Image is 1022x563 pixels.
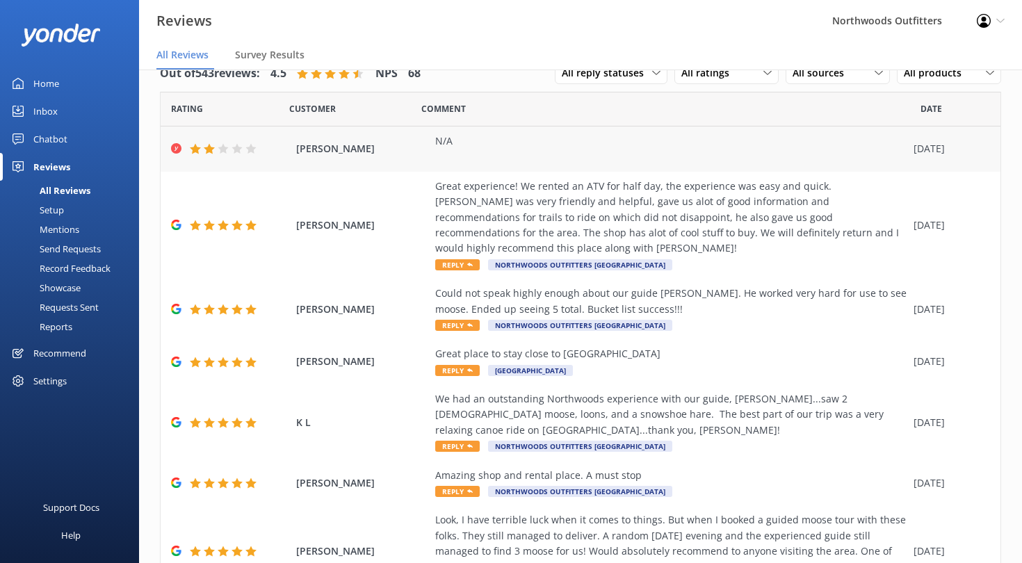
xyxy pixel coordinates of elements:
[8,181,90,200] div: All Reviews
[296,218,428,233] span: [PERSON_NAME]
[435,320,480,331] span: Reply
[8,278,81,297] div: Showcase
[160,65,260,83] h4: Out of 543 reviews:
[8,181,139,200] a: All Reviews
[296,415,428,430] span: K L
[904,65,970,81] span: All products
[33,70,59,97] div: Home
[43,493,99,521] div: Support Docs
[914,218,983,233] div: [DATE]
[914,415,983,430] div: [DATE]
[408,65,421,83] h4: 68
[435,179,907,256] div: Great experience! We rented an ATV for half day, the experience was easy and quick. [PERSON_NAME]...
[435,468,907,483] div: Amazing shop and rental place. A must stop
[171,102,203,115] span: Date
[8,259,139,278] a: Record Feedback
[488,259,672,270] span: Northwoods Outfitters [GEOGRAPHIC_DATA]
[914,302,983,317] div: [DATE]
[8,200,139,220] a: Setup
[375,65,398,83] h4: NPS
[156,48,209,62] span: All Reviews
[681,65,738,81] span: All ratings
[562,65,652,81] span: All reply statuses
[296,141,428,156] span: [PERSON_NAME]
[33,125,67,153] div: Chatbot
[435,391,907,438] div: We had an outstanding Northwoods experience with our guide, [PERSON_NAME]...saw 2 [DEMOGRAPHIC_DA...
[235,48,305,62] span: Survey Results
[920,102,942,115] span: Date
[8,200,64,220] div: Setup
[296,302,428,317] span: [PERSON_NAME]
[8,239,101,259] div: Send Requests
[914,544,983,559] div: [DATE]
[8,297,139,317] a: Requests Sent
[8,317,72,336] div: Reports
[421,102,466,115] span: Question
[488,365,573,376] span: [GEOGRAPHIC_DATA]
[435,486,480,497] span: Reply
[21,24,101,47] img: yonder-white-logo.png
[289,102,336,115] span: Date
[33,153,70,181] div: Reviews
[270,65,286,83] h4: 4.5
[296,354,428,369] span: [PERSON_NAME]
[8,297,99,317] div: Requests Sent
[33,367,67,395] div: Settings
[8,220,79,239] div: Mentions
[33,97,58,125] div: Inbox
[435,441,480,452] span: Reply
[435,365,480,376] span: Reply
[8,259,111,278] div: Record Feedback
[435,286,907,317] div: Could not speak highly enough about our guide [PERSON_NAME]. He worked very hard for use to see m...
[61,521,81,549] div: Help
[435,133,907,149] div: N/A
[8,239,139,259] a: Send Requests
[914,141,983,156] div: [DATE]
[156,10,212,32] h3: Reviews
[8,220,139,239] a: Mentions
[488,486,672,497] span: Northwoods Outfitters [GEOGRAPHIC_DATA]
[33,339,86,367] div: Recommend
[914,354,983,369] div: [DATE]
[435,259,480,270] span: Reply
[296,475,428,491] span: [PERSON_NAME]
[435,346,907,361] div: Great place to stay close to [GEOGRAPHIC_DATA]
[793,65,852,81] span: All sources
[8,278,139,297] a: Showcase
[914,475,983,491] div: [DATE]
[488,441,672,452] span: Northwoods Outfitters [GEOGRAPHIC_DATA]
[8,317,139,336] a: Reports
[296,544,428,559] span: [PERSON_NAME]
[488,320,672,331] span: Northwoods Outfitters [GEOGRAPHIC_DATA]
